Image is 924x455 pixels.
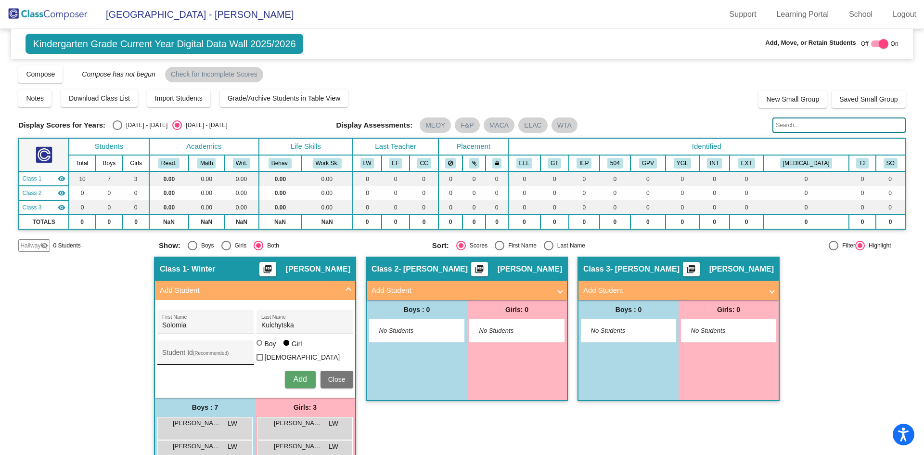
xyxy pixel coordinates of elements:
mat-chip: Check for Incomplete Scores [165,67,263,82]
td: 0 [699,200,730,215]
span: Import Students [155,94,203,102]
th: Placement [438,138,508,155]
mat-chip: MEOY [420,117,451,133]
span: No Students [479,326,539,336]
td: 0.00 [224,186,258,200]
span: [PERSON_NAME] [173,442,221,451]
span: No Students [691,326,751,336]
th: Introvert [699,155,730,171]
span: Show: [159,241,180,250]
button: Download Class List [61,90,138,107]
th: Christine Costello [410,155,439,171]
td: 0 [486,186,508,200]
th: Linda Winter [353,155,382,171]
th: English Language Learner [508,155,540,171]
td: 0 [763,186,849,200]
td: 0 [508,200,540,215]
td: 0 [95,200,123,215]
td: 0 [508,171,540,186]
mat-icon: picture_as_pdf [474,264,485,278]
button: GPV [639,158,657,169]
span: [PERSON_NAME] [173,418,221,428]
span: 0 Students [53,241,80,250]
td: 0 [600,186,631,200]
td: 0 [438,171,462,186]
button: SO [884,158,898,169]
td: 0.00 [259,200,302,215]
td: 0.00 [301,200,353,215]
mat-icon: picture_as_pdf [685,264,697,278]
button: Notes [18,90,51,107]
td: 0 [123,200,149,215]
td: 0 [730,186,763,200]
td: 0 [438,215,462,229]
th: RTI Tier 2 [849,155,876,171]
td: 0 [730,200,763,215]
td: 0 [540,171,569,186]
span: Class 3 [22,203,41,212]
td: 0 [666,215,699,229]
span: LW [329,442,338,452]
span: Class 1 [160,264,187,274]
span: New Small Group [766,95,819,103]
div: Scores [466,241,488,250]
div: Girls: 0 [467,300,567,319]
td: 0 [630,171,665,186]
th: Girls [123,155,149,171]
td: 0 [849,200,876,215]
span: Off [861,39,869,48]
div: [DATE] - [DATE] [182,121,227,130]
span: Kindergarten Grade Current Year Digital Data Wall 2025/2026 [26,34,303,54]
mat-expansion-panel-header: Add Student [578,281,779,300]
mat-panel-title: Add Student [160,285,339,296]
td: 0 [569,215,600,229]
td: 0.00 [224,171,258,186]
button: Add [285,371,316,388]
button: EF [389,158,402,169]
mat-icon: visibility [58,175,65,182]
button: CC [417,158,431,169]
th: Identified [508,138,905,155]
div: Girl [291,339,302,349]
td: 0 [876,200,905,215]
a: Learning Portal [769,7,837,22]
td: Linda Winter - Winter [19,171,69,186]
span: Class 1 [22,174,41,183]
input: Last Name [261,322,348,329]
button: Read. [158,158,180,169]
span: Compose [26,70,55,78]
span: [PERSON_NAME] [274,442,322,451]
td: 0.00 [189,171,224,186]
td: 0.00 [149,200,189,215]
td: NaN [189,215,224,229]
td: 0 [353,186,382,200]
td: 0 [462,215,486,229]
td: 0 [486,200,508,215]
td: 0.00 [259,186,302,200]
td: 0 [508,186,540,200]
th: Boys [95,155,123,171]
td: 0 [630,200,665,215]
div: Boys : 0 [367,300,467,319]
span: [PERSON_NAME] [709,264,774,274]
td: 0 [569,186,600,200]
td: 0 [699,171,730,186]
button: Print Students Details [683,262,700,276]
button: Close [321,371,353,388]
div: Boy [264,339,276,349]
a: School [841,7,880,22]
mat-chip: ELAC [518,117,548,133]
span: Close [328,376,346,383]
td: 0 [410,186,439,200]
td: 0.00 [259,171,302,186]
td: 7 [95,171,123,186]
mat-radio-group: Select an option [113,120,227,130]
mat-radio-group: Select an option [432,241,698,250]
th: Keep with students [462,155,486,171]
button: Writ. [233,158,250,169]
span: Class 2 [22,189,41,197]
span: [PERSON_NAME] [498,264,562,274]
button: Print Students Details [471,262,488,276]
th: 504 Plan [600,155,631,171]
td: 0 [353,171,382,186]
